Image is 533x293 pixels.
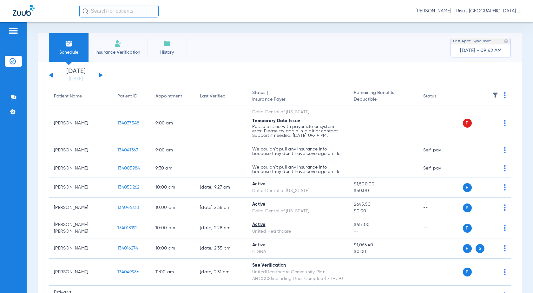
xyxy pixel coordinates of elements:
td: [DATE] 2:28 PM [195,218,247,238]
img: group-dot-blue.svg [504,92,506,98]
img: History [163,40,171,47]
td: [DATE] 9:27 AM [195,177,247,198]
td: 9:00 AM [150,141,195,159]
td: -- [418,238,461,259]
div: Active [252,201,344,208]
div: Patient Name [54,93,82,100]
img: group-dot-blue.svg [504,120,506,126]
td: 10:00 AM [150,218,195,238]
span: [DATE] - 09:42 AM [460,48,502,54]
span: Deductible [354,96,413,103]
img: group-dot-blue.svg [504,147,506,153]
td: 10:00 AM [150,238,195,259]
span: 134018192 [117,226,137,230]
a: [DATE] [57,76,95,82]
img: Schedule [65,40,73,47]
td: [PERSON_NAME] [49,198,112,218]
td: [PERSON_NAME] [49,159,112,177]
td: [DATE] 2:38 PM [195,198,247,218]
td: -- [418,105,461,141]
div: Patient ID [117,93,137,100]
th: Remaining Benefits | [349,88,418,105]
span: $1,066.40 [354,242,413,249]
span: Temporary Data Issue [252,119,300,123]
div: United Healthcare [252,228,344,235]
span: Insurance Payer [252,96,344,103]
img: filter.svg [492,92,498,98]
img: group-dot-blue.svg [504,165,506,171]
img: group-dot-blue.svg [504,269,506,275]
span: P [463,224,472,233]
td: [PERSON_NAME] [49,238,112,259]
div: Last Verified [200,93,226,100]
span: P [463,183,472,192]
div: See Verification [252,262,344,269]
span: History [152,49,182,56]
span: Insurance Verification [93,49,142,56]
span: -- [354,148,359,152]
td: [PERSON_NAME] [49,105,112,141]
div: Delta Dental of [US_STATE] [252,188,344,194]
div: Delta Dental of [US_STATE] [252,109,344,116]
img: Zuub Logo [13,5,35,16]
td: [PERSON_NAME] [49,177,112,198]
span: 134049986 [117,270,139,274]
span: P [463,203,472,212]
td: -- [418,218,461,238]
td: -- [418,177,461,198]
span: -- [354,270,359,274]
td: [PERSON_NAME] [PERSON_NAME] [49,218,112,238]
span: $0.00 [354,208,413,215]
td: 10:00 AM [150,198,195,218]
img: last sync help info [504,39,508,43]
td: [PERSON_NAME] [49,141,112,159]
td: -- [195,141,247,159]
div: Patient Name [54,93,107,100]
span: 134005984 [117,166,140,170]
td: [DATE] 2:35 PM [195,238,247,259]
div: Last Verified [200,93,242,100]
div: UnitedHealthcare Community Plan AHCCCS(including Dual Complete) - (HUB) [252,269,344,282]
div: Appointment [155,93,182,100]
th: Status [418,88,461,105]
td: 10:00 AM [150,177,195,198]
td: [PERSON_NAME] [49,259,112,286]
td: -- [195,105,247,141]
span: P [463,119,472,128]
span: $0.00 [354,249,413,255]
span: P [463,244,472,253]
div: CIGNA [252,249,344,255]
img: Manual Insurance Verification [114,40,122,47]
span: $617.00 [354,222,413,228]
td: 9:00 AM [150,105,195,141]
th: Status | [247,88,349,105]
span: Last Appt. Sync Time: [453,38,491,44]
div: Delta Dental of [US_STATE] [252,208,344,215]
img: group-dot-blue.svg [504,245,506,251]
td: 9:30 AM [150,159,195,177]
p: Possible issue with payer site or system error. Please try again in a bit or contact Support if n... [252,124,344,138]
span: -- [354,228,413,235]
img: Search Icon [82,8,88,14]
span: $50.00 [354,188,413,194]
p: We couldn’t pull any insurance info because they don’t have coverage on file. [252,147,344,156]
span: P [463,268,472,276]
td: -- [418,259,461,286]
span: S [476,244,484,253]
img: hamburger-icon [8,27,18,35]
span: Schedule [54,49,84,56]
li: [DATE] [57,68,95,82]
div: Appointment [155,93,190,100]
span: 134037548 [117,121,139,125]
img: group-dot-blue.svg [504,184,506,190]
p: We couldn’t pull any insurance info because they don’t have coverage on file. [252,165,344,174]
span: [PERSON_NAME] - Risas [GEOGRAPHIC_DATA] General [416,8,520,14]
img: group-dot-blue.svg [504,225,506,231]
td: -- [418,198,461,218]
input: Search for patients [79,5,159,17]
td: 11:00 AM [150,259,195,286]
img: group-dot-blue.svg [504,204,506,211]
span: 134041363 [117,148,138,152]
div: Patient ID [117,93,145,100]
span: 134016274 [117,246,138,250]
